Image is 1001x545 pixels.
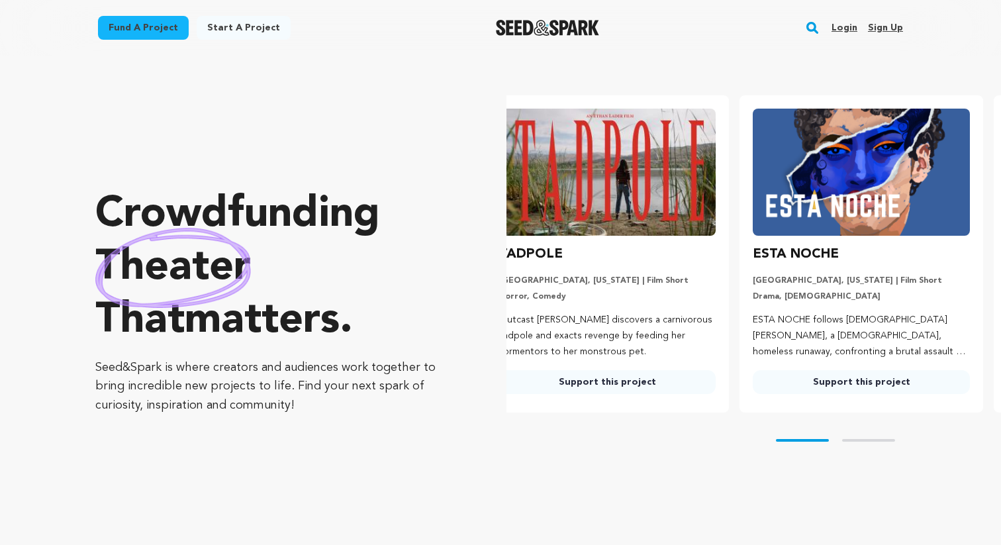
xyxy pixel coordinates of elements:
a: Support this project [499,370,716,394]
p: [GEOGRAPHIC_DATA], [US_STATE] | Film Short [753,275,970,286]
h3: ESTA NOCHE [753,244,839,265]
a: Start a project [197,16,291,40]
p: Seed&Spark is where creators and audiences work together to bring incredible new projects to life... [95,358,453,415]
h3: TADPOLE [499,244,563,265]
p: Drama, [DEMOGRAPHIC_DATA] [753,291,970,302]
p: ESTA NOCHE follows [DEMOGRAPHIC_DATA] [PERSON_NAME], a [DEMOGRAPHIC_DATA], homeless runaway, conf... [753,313,970,360]
a: Sign up [868,17,903,38]
img: hand sketched image [95,228,251,308]
a: Seed&Spark Homepage [496,20,600,36]
img: Seed&Spark Logo Dark Mode [496,20,600,36]
a: Login [832,17,857,38]
p: Horror, Comedy [499,291,716,302]
a: Support this project [753,370,970,394]
p: Crowdfunding that . [95,189,453,348]
img: TADPOLE image [499,109,716,236]
p: Outcast [PERSON_NAME] discovers a carnivorous tadpole and exacts revenge by feeding her tormentor... [499,313,716,360]
p: [GEOGRAPHIC_DATA], [US_STATE] | Film Short [499,275,716,286]
a: Fund a project [98,16,189,40]
img: ESTA NOCHE image [753,109,970,236]
span: matters [185,300,340,342]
